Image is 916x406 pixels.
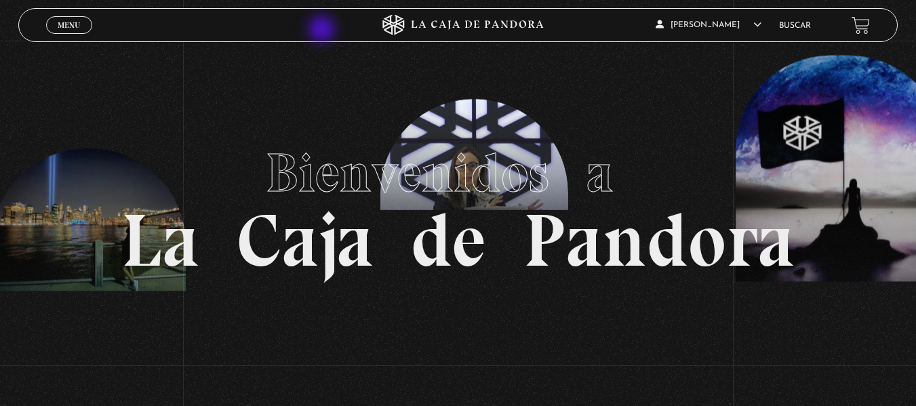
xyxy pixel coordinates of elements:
a: View your shopping cart [852,16,870,34]
span: [PERSON_NAME] [656,21,761,29]
span: Cerrar [53,33,85,42]
h1: La Caja de Pandora [121,129,795,278]
a: Buscar [779,22,811,30]
span: Bienvenidos a [266,140,651,205]
span: Menu [58,21,80,29]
